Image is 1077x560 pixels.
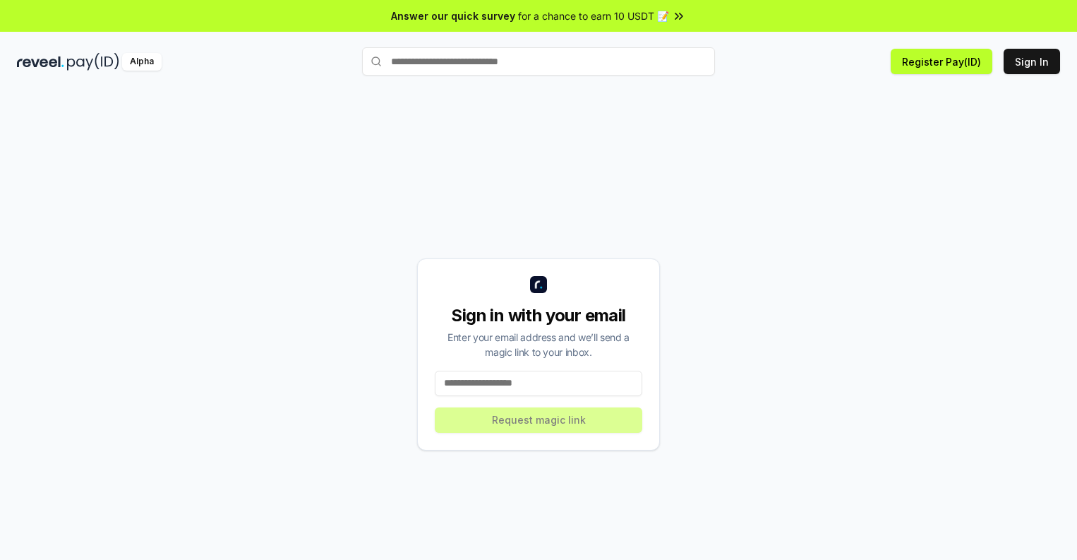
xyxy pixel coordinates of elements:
img: logo_small [530,276,547,293]
div: Sign in with your email [435,304,642,327]
img: pay_id [67,53,119,71]
div: Enter your email address and we’ll send a magic link to your inbox. [435,330,642,359]
img: reveel_dark [17,53,64,71]
button: Sign In [1004,49,1060,74]
span: Answer our quick survey [391,8,515,23]
div: Alpha [122,53,162,71]
button: Register Pay(ID) [891,49,992,74]
span: for a chance to earn 10 USDT 📝 [518,8,669,23]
